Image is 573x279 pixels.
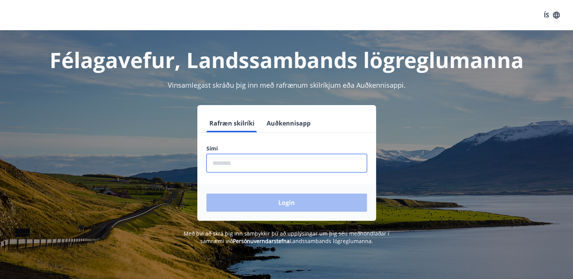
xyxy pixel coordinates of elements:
span: Með því að skrá þig inn samþykkir þú að upplýsingar um þig séu meðhöndlaðar í samræmi við Landssa... [184,230,389,245]
button: Auðkennisapp [264,114,314,132]
button: ÍS [540,8,564,22]
button: Rafræn skilríki [206,114,258,132]
a: Persónuverndarstefna [233,237,290,245]
span: Vinsamlegast skráðu þig inn með rafrænum skilríkjum eða Auðkennisappi. [168,81,406,90]
label: Sími [206,145,367,152]
h1: Félagavefur, Landssambands lögreglumanna [23,45,550,74]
